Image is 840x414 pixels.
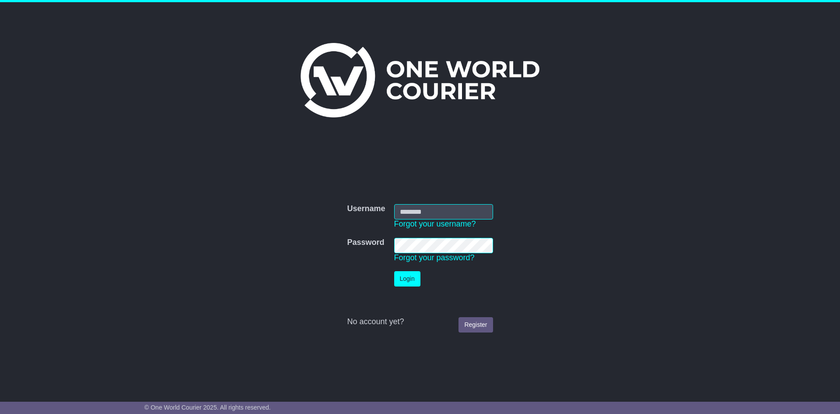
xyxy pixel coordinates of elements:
img: One World [301,43,539,117]
label: Password [347,238,384,248]
span: © One World Courier 2025. All rights reserved. [144,404,271,411]
a: Forgot your username? [394,219,476,228]
div: No account yet? [347,317,493,327]
button: Login [394,271,420,287]
a: Register [458,317,493,333]
label: Username [347,204,385,214]
a: Forgot your password? [394,253,475,262]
